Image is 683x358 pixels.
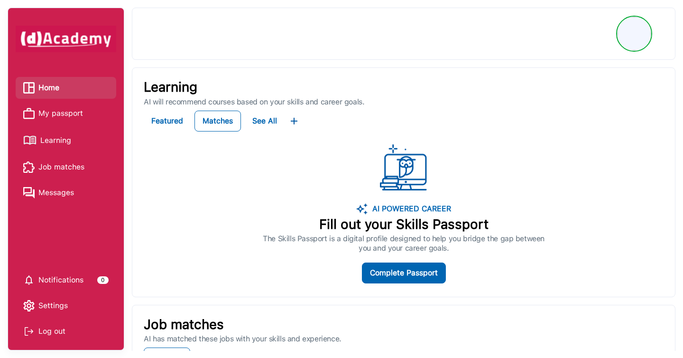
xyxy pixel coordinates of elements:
[362,263,446,283] button: Complete Passport
[144,334,664,344] p: AI has matched these jobs with your skills and experience.
[263,217,545,233] p: Fill out your Skills Passport
[23,106,109,121] a: My passport iconMy passport
[23,161,35,173] img: Job matches icon
[144,111,191,132] button: Featured
[23,324,109,339] div: Log out
[368,203,451,215] p: AI POWERED CAREER
[144,317,664,333] p: Job matches
[23,82,35,94] img: Home icon
[288,115,300,127] img: ...
[618,17,651,50] img: Profile
[252,114,277,128] div: See All
[370,266,438,280] div: Complete Passport
[203,114,233,128] div: Matches
[38,273,83,287] span: Notifications
[380,144,427,192] img: ...
[38,186,74,200] span: Messages
[245,111,285,132] button: See All
[40,133,71,148] span: Learning
[16,26,116,52] img: dAcademy
[38,160,84,174] span: Job matches
[23,326,35,337] img: Log out
[23,132,37,149] img: Learning icon
[97,276,109,284] div: 0
[194,111,241,132] button: Matches
[38,81,59,95] span: Home
[151,114,183,128] div: Featured
[23,132,109,149] a: Learning iconLearning
[23,300,35,311] img: setting
[23,274,35,286] img: setting
[23,81,109,95] a: Home iconHome
[144,97,664,107] p: AI will recommend courses based on your skills and career goals.
[144,79,664,95] p: Learning
[23,160,109,174] a: Job matches iconJob matches
[263,234,545,253] p: The Skills Passport is a digital profile designed to help you bridge the gap between you and your...
[23,108,35,119] img: My passport icon
[38,106,83,121] span: My passport
[23,187,35,198] img: Messages icon
[356,203,368,215] img: image
[38,299,68,313] span: Settings
[23,186,109,200] a: Messages iconMessages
